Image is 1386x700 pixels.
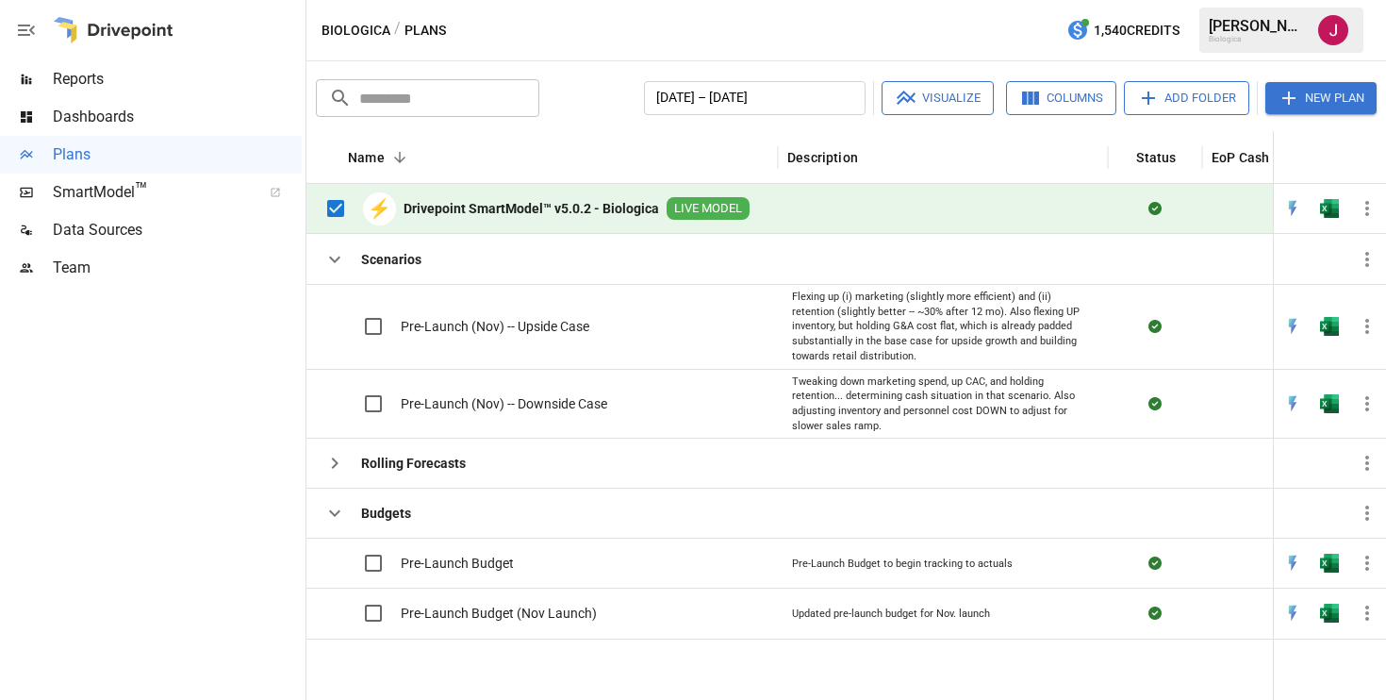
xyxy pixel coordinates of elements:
div: Updated pre-launch budget for Nov. launch [792,607,990,622]
img: excel-icon.76473adf.svg [1320,604,1339,623]
img: quick-edit-flash.b8aec18c.svg [1283,317,1302,336]
span: Team [53,257,302,279]
img: quick-edit-flash.b8aec18c.svg [1283,604,1302,623]
b: Rolling Forecasts [361,454,466,473]
img: Joey Zwillinger [1318,15,1348,45]
div: Open in Quick Edit [1283,317,1302,336]
button: 1,540Credits [1059,13,1187,48]
span: Reports [53,68,302,91]
img: excel-icon.76473adf.svg [1320,199,1339,218]
span: Pre-Launch Budget (Nov Launch) [401,604,597,623]
div: EoP Cash [1212,150,1269,165]
img: quick-edit-flash.b8aec18c.svg [1283,199,1302,218]
button: Joey Zwillinger [1307,4,1360,57]
div: Open in Quick Edit [1283,604,1302,623]
div: Open in Excel [1320,554,1339,573]
span: Dashboards [53,106,302,128]
img: quick-edit-flash.b8aec18c.svg [1283,554,1302,573]
img: excel-icon.76473adf.svg [1320,394,1339,413]
div: [PERSON_NAME] [1209,17,1307,35]
b: Drivepoint SmartModel™ v5.0.2 - Biologica [404,199,659,218]
div: Open in Excel [1320,317,1339,336]
button: Add Folder [1124,81,1249,115]
div: Open in Quick Edit [1283,199,1302,218]
div: Open in Quick Edit [1283,554,1302,573]
div: Sync complete [1148,604,1162,623]
div: Open in Quick Edit [1283,394,1302,413]
span: ™ [135,178,148,202]
span: SmartModel [53,181,249,204]
b: Budgets [361,504,411,523]
div: Open in Excel [1320,394,1339,413]
div: Sync complete [1148,199,1162,218]
button: Columns [1006,81,1116,115]
span: Pre-Launch (Nov) -- Upside Case [401,317,589,336]
div: Tweaking down marketing spend, up CAC, and holding retention... determining cash situation in tha... [792,375,1094,434]
button: Visualize [882,81,994,115]
div: Name [348,150,385,165]
img: excel-icon.76473adf.svg [1320,317,1339,336]
b: Scenarios [361,250,421,269]
div: Sync complete [1148,394,1162,413]
div: Open in Excel [1320,199,1339,218]
img: excel-icon.76473adf.svg [1320,554,1339,573]
span: LIVE MODEL [667,200,750,218]
div: Pre-Launch Budget to begin tracking to actuals [792,557,1013,572]
button: Sort [387,144,413,171]
div: ⚡ [363,192,396,225]
img: quick-edit-flash.b8aec18c.svg [1283,394,1302,413]
span: Plans [53,143,302,166]
div: Biologica [1209,35,1307,43]
span: Data Sources [53,219,302,242]
span: 1,540 Credits [1094,19,1180,42]
div: Flexing up (i) marketing (slightly more efficient) and (ii) retention (slightly better -- ~30% af... [792,290,1094,364]
span: Pre-Launch (Nov) -- Downside Case [401,394,607,413]
div: Open in Excel [1320,604,1339,623]
button: Biologica [322,19,390,42]
button: [DATE] – [DATE] [644,81,866,115]
span: Pre-Launch Budget [401,554,514,573]
div: / [394,19,401,42]
button: New Plan [1265,82,1377,114]
div: Sync complete [1148,317,1162,336]
div: Status [1136,150,1176,165]
div: Description [787,150,858,165]
div: Sync complete [1148,554,1162,573]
